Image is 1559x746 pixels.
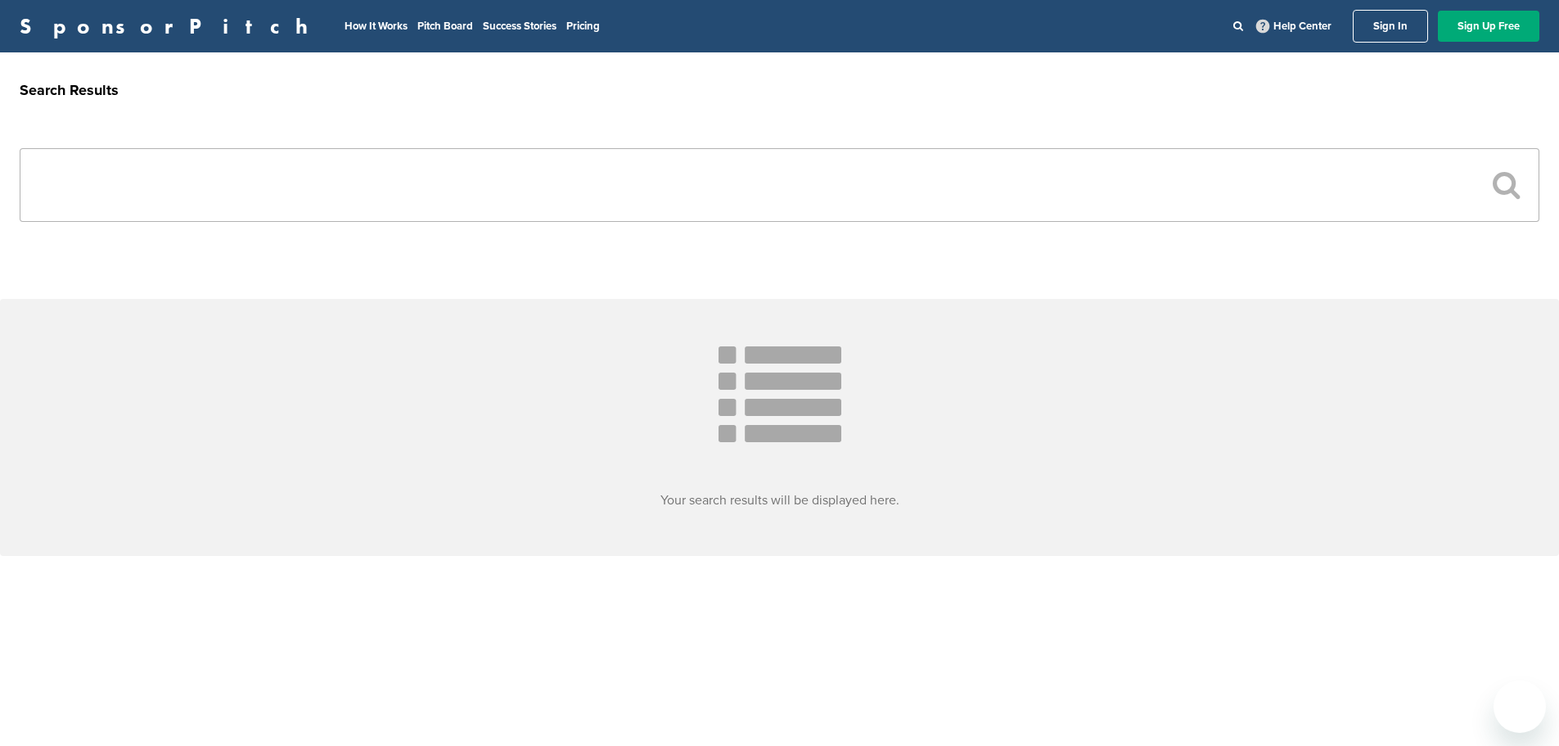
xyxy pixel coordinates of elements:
[20,16,318,37] a: SponsorPitch
[1494,680,1546,733] iframe: Button to launch messaging window
[1438,11,1539,42] a: Sign Up Free
[345,20,408,33] a: How It Works
[566,20,600,33] a: Pricing
[417,20,473,33] a: Pitch Board
[1253,16,1335,36] a: Help Center
[1353,10,1428,43] a: Sign In
[20,491,1539,510] h3: Your search results will be displayed here.
[20,79,1539,102] h2: Search Results
[483,20,556,33] a: Success Stories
